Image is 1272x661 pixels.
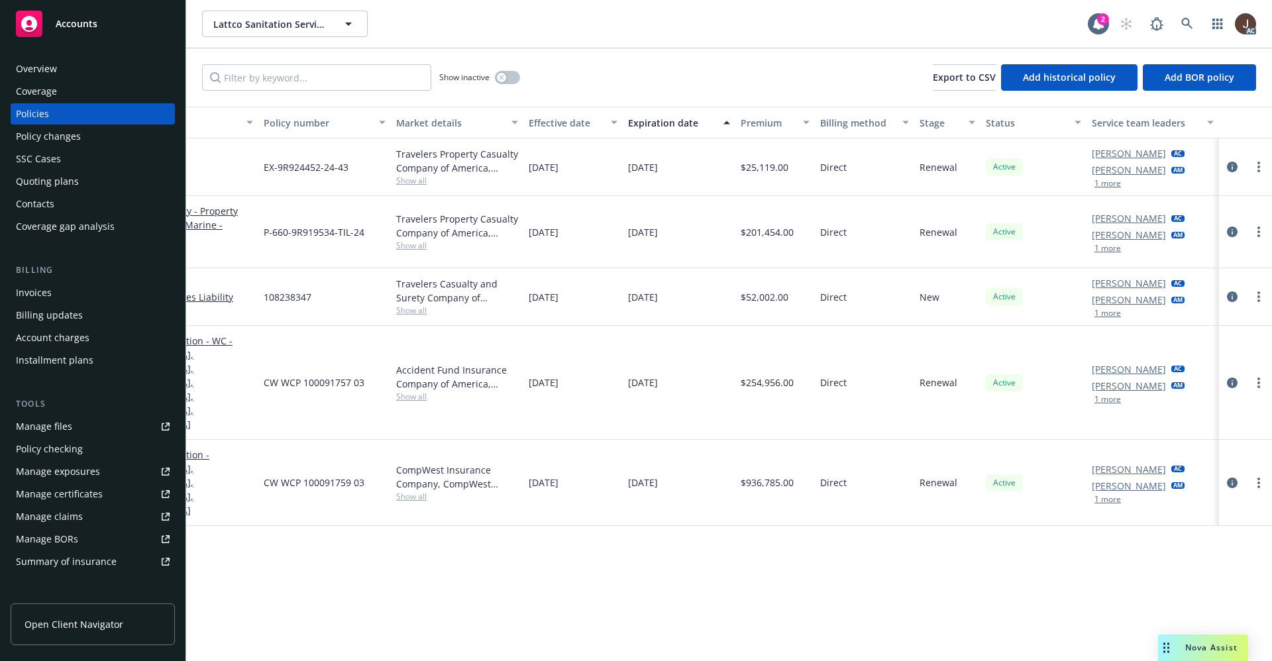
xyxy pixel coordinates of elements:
[11,216,175,237] a: Coverage gap analysis
[741,225,794,239] span: $201,454.00
[820,160,847,174] span: Direct
[920,290,939,304] span: New
[741,290,788,304] span: $52,002.00
[1174,11,1200,37] a: Search
[11,397,175,411] div: Tools
[1092,211,1166,225] a: [PERSON_NAME]
[628,476,658,489] span: [DATE]
[264,476,364,489] span: CW WCP 100091759 03
[1092,462,1166,476] a: [PERSON_NAME]
[16,216,115,237] div: Coverage gap analysis
[741,116,795,130] div: Premium
[439,72,490,83] span: Show inactive
[213,17,328,31] span: Lattco Sanitation Services, Inc, LATTCO Services, Inc
[1092,379,1166,393] a: [PERSON_NAME]
[11,506,175,527] a: Manage claims
[1224,224,1240,240] a: circleInformation
[1224,289,1240,305] a: circleInformation
[396,175,518,186] span: Show all
[529,290,558,304] span: [DATE]
[16,461,100,482] div: Manage exposures
[1001,64,1138,91] button: Add historical policy
[16,103,49,125] div: Policies
[920,225,957,239] span: Renewal
[741,376,794,389] span: $254,956.00
[56,19,97,29] span: Accounts
[1251,375,1267,391] a: more
[820,476,847,489] span: Direct
[1092,293,1166,307] a: [PERSON_NAME]
[1094,309,1121,317] button: 1 more
[202,64,431,91] input: Filter by keyword...
[1251,159,1267,175] a: more
[11,483,175,505] a: Manage certificates
[741,476,794,489] span: $936,785.00
[11,81,175,102] a: Coverage
[16,483,103,505] div: Manage certificates
[16,350,93,371] div: Installment plans
[820,290,847,304] span: Direct
[11,327,175,348] a: Account charges
[1094,179,1121,187] button: 1 more
[1224,159,1240,175] a: circleInformation
[11,148,175,170] a: SSC Cases
[529,476,558,489] span: [DATE]
[815,107,914,138] button: Billing method
[920,116,961,130] div: Stage
[264,290,311,304] span: 108238347
[986,116,1067,130] div: Status
[980,107,1086,138] button: Status
[11,103,175,125] a: Policies
[16,171,79,192] div: Quoting plans
[820,116,894,130] div: Billing method
[1224,375,1240,391] a: circleInformation
[1092,228,1166,242] a: [PERSON_NAME]
[16,148,61,170] div: SSC Cases
[1143,11,1170,37] a: Report a Bug
[991,377,1018,389] span: Active
[16,126,81,147] div: Policy changes
[1251,475,1267,491] a: more
[1094,395,1121,403] button: 1 more
[1094,495,1121,503] button: 1 more
[1185,642,1238,653] span: Nova Assist
[16,506,83,527] div: Manage claims
[529,116,603,130] div: Effective date
[258,107,391,138] button: Policy number
[11,461,175,482] a: Manage exposures
[1086,107,1219,138] button: Service team leaders
[16,416,72,437] div: Manage files
[1092,146,1166,160] a: [PERSON_NAME]
[396,240,518,251] span: Show all
[264,376,364,389] span: CW WCP 100091757 03
[820,376,847,389] span: Direct
[396,363,518,391] div: Accident Fund Insurance Company of America, Accident Fund Group (AF Group)
[1092,479,1166,493] a: [PERSON_NAME]
[991,226,1018,238] span: Active
[16,193,54,215] div: Contacts
[1251,224,1267,240] a: more
[933,71,996,83] span: Export to CSV
[1158,635,1248,661] button: Nova Assist
[1092,116,1199,130] div: Service team leaders
[16,81,57,102] div: Coverage
[396,116,503,130] div: Market details
[628,290,658,304] span: [DATE]
[396,391,518,402] span: Show all
[396,147,518,175] div: Travelers Property Casualty Company of America, Travelers Insurance
[11,171,175,192] a: Quoting plans
[628,116,715,130] div: Expiration date
[529,376,558,389] span: [DATE]
[628,376,658,389] span: [DATE]
[1158,635,1175,661] div: Drag to move
[1165,71,1234,83] span: Add BOR policy
[1251,289,1267,305] a: more
[396,491,518,502] span: Show all
[264,225,364,239] span: P-660-9R919534-TIL-24
[16,58,57,79] div: Overview
[1092,362,1166,376] a: [PERSON_NAME]
[741,160,788,174] span: $25,119.00
[820,225,847,239] span: Direct
[16,438,83,460] div: Policy checking
[16,529,78,550] div: Manage BORs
